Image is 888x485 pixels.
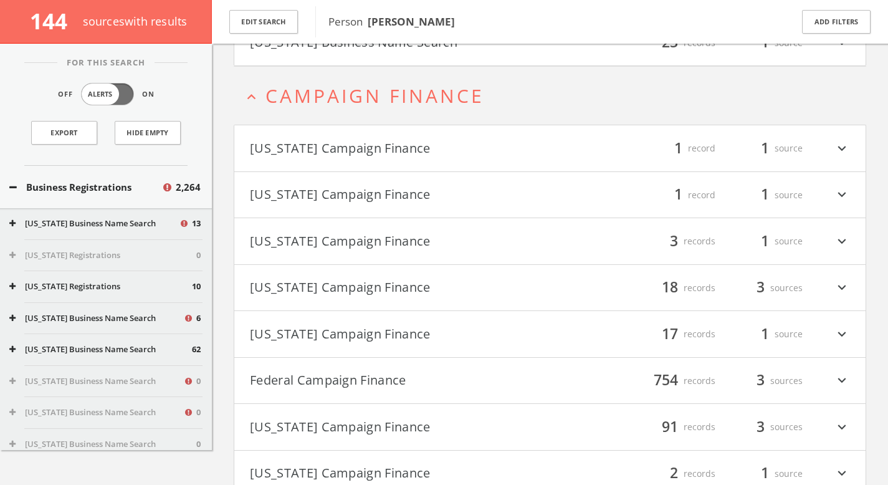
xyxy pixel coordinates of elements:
button: [US_STATE] Campaign Finance [250,416,550,438]
span: 18 [656,277,684,299]
b: [PERSON_NAME] [368,14,455,29]
span: 2,264 [176,180,201,194]
button: [US_STATE] Registrations [9,249,196,262]
span: 13 [192,218,201,230]
div: source [728,138,803,159]
div: records [641,416,715,438]
span: 1 [755,184,775,206]
button: expand_lessCampaign Finance [243,85,866,106]
span: Campaign Finance [265,83,484,108]
i: expand_more [834,231,850,252]
div: records [641,463,715,484]
span: 1 [669,137,688,159]
button: [US_STATE] Campaign Finance [250,277,550,299]
span: 2 [664,463,684,484]
span: Off [58,89,73,100]
button: Business Registrations [9,180,161,194]
div: source [728,324,803,345]
button: [US_STATE] Campaign Finance [250,185,550,206]
i: expand_more [834,370,850,391]
i: expand_more [834,277,850,299]
div: source [728,185,803,206]
span: 1 [755,463,775,484]
div: record [641,138,715,159]
button: [US_STATE] Business Name Search [9,312,183,325]
span: 0 [196,406,201,419]
button: [US_STATE] Business Name Search [9,406,183,419]
a: Export [31,121,97,145]
span: 1 [755,230,775,252]
div: records [641,324,715,345]
button: Edit Search [229,10,298,34]
div: records [641,231,715,252]
button: [US_STATE] Campaign Finance [250,324,550,345]
span: 10 [192,281,201,293]
span: 3 [751,416,770,438]
span: 0 [196,375,201,388]
div: record [641,185,715,206]
button: Add Filters [802,10,871,34]
span: 1 [755,137,775,159]
div: sources [728,370,803,391]
i: expand_more [834,138,850,159]
i: expand_more [834,185,850,206]
div: sources [728,277,803,299]
i: expand_less [243,89,260,105]
span: 0 [196,249,201,262]
span: 3 [751,370,770,391]
span: 3 [664,230,684,252]
span: 62 [192,343,201,356]
div: records [641,277,715,299]
span: 91 [656,416,684,438]
button: [US_STATE] Registrations [9,281,192,293]
div: sources [728,416,803,438]
button: [US_STATE] Business Name Search [9,375,183,388]
button: Hide Empty [115,121,181,145]
span: 1 [669,184,688,206]
span: Person [328,14,455,29]
button: [US_STATE] Business Name Search [9,218,179,230]
button: Federal Campaign Finance [250,370,550,391]
div: records [641,370,715,391]
div: source [728,231,803,252]
span: On [142,89,155,100]
span: 1 [755,323,775,345]
i: expand_more [834,416,850,438]
i: expand_more [834,324,850,345]
span: 3 [751,277,770,299]
button: [US_STATE] Campaign Finance [250,463,550,484]
span: For This Search [57,57,155,69]
button: [US_STATE] Business Name Search [9,438,196,451]
span: source s with results [83,14,188,29]
span: 6 [196,312,201,325]
button: [US_STATE] Campaign Finance [250,138,550,159]
span: 0 [196,438,201,451]
button: [US_STATE] Campaign Finance [250,231,550,252]
span: 144 [30,6,78,36]
i: expand_more [834,463,850,484]
div: source [728,463,803,484]
span: 17 [656,323,684,345]
span: 754 [648,370,684,391]
button: [US_STATE] Business Name Search [9,343,192,356]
